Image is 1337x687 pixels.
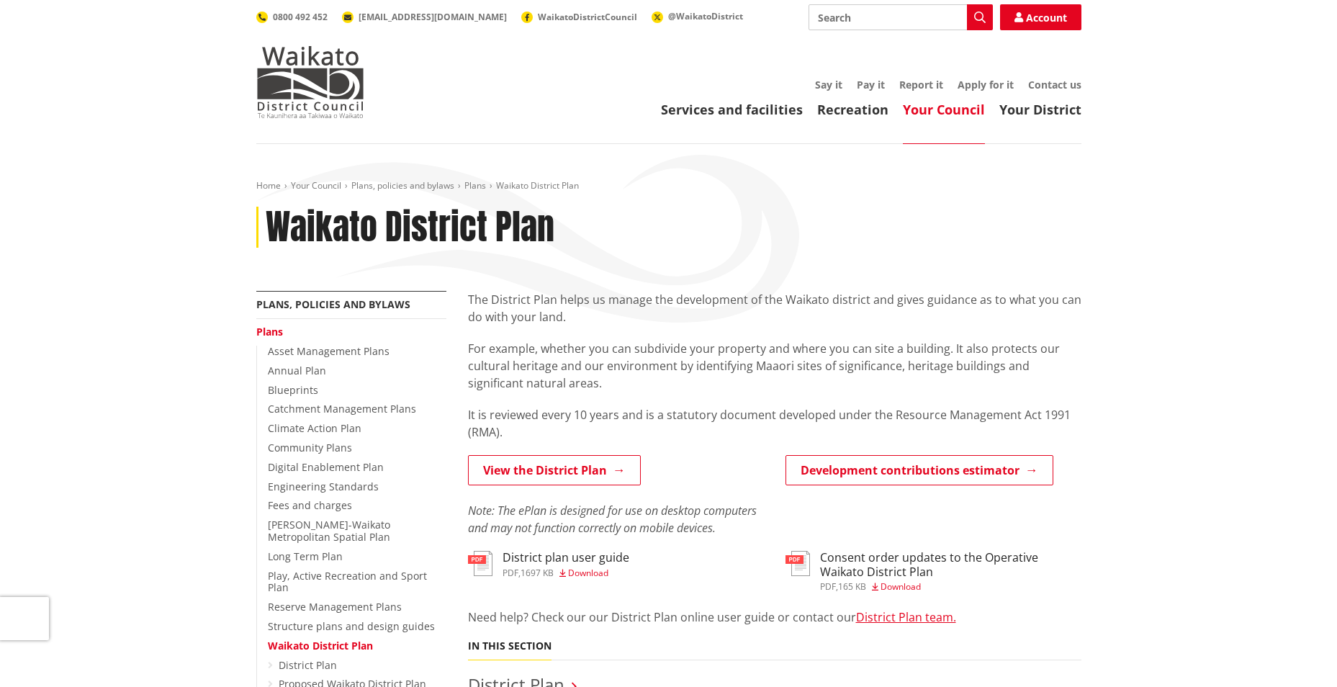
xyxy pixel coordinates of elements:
[268,639,373,652] a: Waikato District Plan
[1000,4,1081,30] a: Account
[268,441,352,454] a: Community Plans
[521,11,637,23] a: WaikatoDistrictCouncil
[268,344,390,358] a: Asset Management Plans
[351,179,454,192] a: Plans, policies and bylaws
[468,640,552,652] h5: In this section
[538,11,637,23] span: WaikatoDistrictCouncil
[668,10,743,22] span: @WaikatoDistrict
[268,421,361,435] a: Climate Action Plan
[468,455,641,485] a: View the District Plan
[268,480,379,493] a: Engineering Standards
[856,609,956,625] a: District Plan team.
[468,609,1081,626] p: Need help? Check our our District Plan online user guide or contact our
[857,78,885,91] a: Pay it
[496,179,579,192] span: Waikato District Plan
[342,11,507,23] a: [EMAIL_ADDRESS][DOMAIN_NAME]
[468,503,757,536] em: Note: The ePlan is designed for use on desktop computers and may not function correctly on mobile...
[268,549,343,563] a: Long Term Plan
[268,600,402,614] a: Reserve Management Plans
[268,619,435,633] a: Structure plans and design guides
[268,569,427,595] a: Play, Active Recreation and Sport Plan
[817,101,888,118] a: Recreation
[661,101,803,118] a: Services and facilities
[268,498,352,512] a: Fees and charges
[958,78,1014,91] a: Apply for it
[256,180,1081,192] nav: breadcrumb
[521,567,554,579] span: 1697 KB
[503,551,629,565] h3: District plan user guide
[464,179,486,192] a: Plans
[468,291,1081,325] p: The District Plan helps us manage the development of the Waikato district and gives guidance as t...
[785,455,1053,485] a: Development contributions estimator
[268,383,318,397] a: Blueprints
[785,551,1081,591] a: Consent order updates to the Operative Waikato District Plan pdf,165 KB Download
[1028,78,1081,91] a: Contact us
[568,567,608,579] span: Download
[256,297,410,311] a: Plans, policies and bylaws
[268,364,326,377] a: Annual Plan
[838,580,866,593] span: 165 KB
[268,460,384,474] a: Digital Enablement Plan
[899,78,943,91] a: Report it
[820,551,1081,578] h3: Consent order updates to the Operative Waikato District Plan
[256,11,328,23] a: 0800 492 452
[503,569,629,578] div: ,
[468,340,1081,392] p: For example, whether you can subdivide your property and where you can site a building. It also p...
[359,11,507,23] span: [EMAIL_ADDRESS][DOMAIN_NAME]
[881,580,921,593] span: Download
[256,46,364,118] img: Waikato District Council - Te Kaunihera aa Takiwaa o Waikato
[266,207,554,248] h1: Waikato District Plan
[468,551,492,576] img: document-pdf.svg
[815,78,842,91] a: Say it
[652,10,743,22] a: @WaikatoDistrict
[279,658,337,672] a: District Plan
[785,551,810,576] img: document-pdf.svg
[268,518,390,544] a: [PERSON_NAME]-Waikato Metropolitan Spatial Plan
[468,551,629,577] a: District plan user guide pdf,1697 KB Download
[256,179,281,192] a: Home
[256,325,283,338] a: Plans
[820,583,1081,591] div: ,
[468,406,1081,441] p: It is reviewed every 10 years and is a statutory document developed under the Resource Management...
[503,567,518,579] span: pdf
[273,11,328,23] span: 0800 492 452
[903,101,985,118] a: Your Council
[999,101,1081,118] a: Your District
[291,179,341,192] a: Your Council
[809,4,993,30] input: Search input
[268,402,416,416] a: Catchment Management Plans
[820,580,836,593] span: pdf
